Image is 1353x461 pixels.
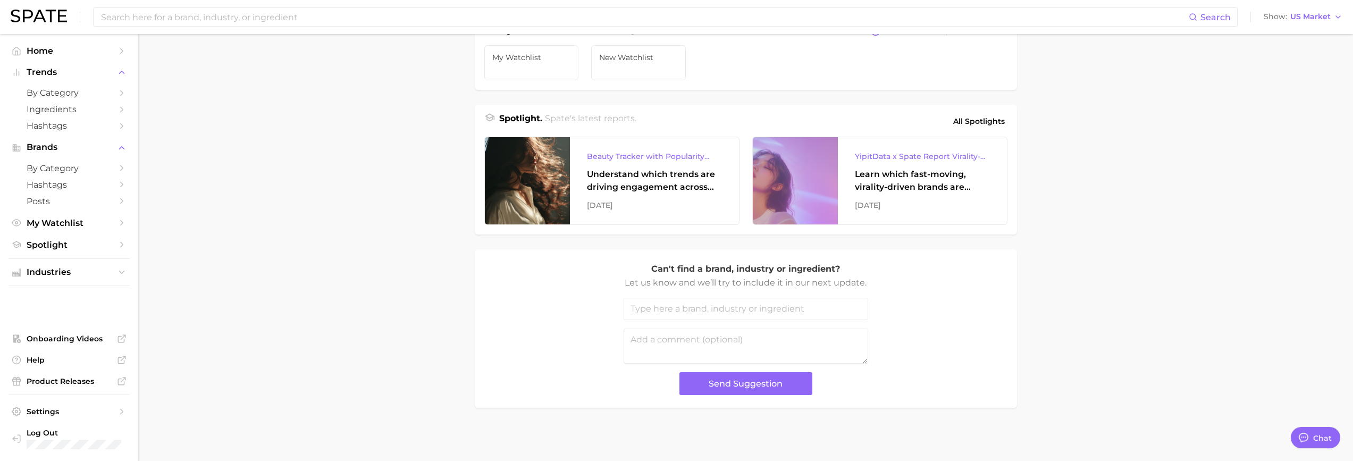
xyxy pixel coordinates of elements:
[484,137,739,225] a: Beauty Tracker with Popularity IndexUnderstand which trends are driving engagement across platfor...
[9,64,130,80] button: Trends
[27,143,112,152] span: Brands
[27,104,112,114] span: Ingredients
[9,425,130,452] a: Log out. Currently logged in with e-mail unhokang@lghnh.com.
[27,88,112,98] span: by Category
[27,355,112,365] span: Help
[9,193,130,209] a: Posts
[9,85,130,101] a: by Category
[9,215,130,231] a: My Watchlist
[1200,12,1231,22] span: Search
[587,168,722,194] div: Understand which trends are driving engagement across platforms in the skin, hair, makeup, and fr...
[587,199,722,212] div: [DATE]
[855,168,990,194] div: Learn which fast-moving, virality-driven brands are leading the pack, the risks of viral growth, ...
[953,115,1005,128] span: All Spotlights
[9,177,130,193] a: Hashtags
[1264,14,1287,20] span: Show
[27,218,112,228] span: My Watchlist
[9,43,130,59] a: Home
[27,240,112,250] span: Spotlight
[27,196,112,206] span: Posts
[27,121,112,131] span: Hashtags
[9,237,130,253] a: Spotlight
[27,428,121,438] span: Log Out
[492,53,571,62] span: My Watchlist
[11,10,67,22] img: SPATE
[27,68,112,77] span: Trends
[9,331,130,347] a: Onboarding Videos
[752,137,1007,225] a: YipitData x Spate Report Virality-Driven Brands Are Taking a Slice of the Beauty PieLearn which f...
[27,180,112,190] span: Hashtags
[27,163,112,173] span: by Category
[27,46,112,56] span: Home
[624,262,868,276] p: Can't find a brand, industry or ingredient?
[679,372,812,395] button: Send Suggestion
[9,118,130,134] a: Hashtags
[599,53,678,62] span: New Watchlist
[1290,14,1331,20] span: US Market
[624,276,868,290] p: Let us know and we’ll try to include it in our next update.
[499,112,542,130] h1: Spotlight.
[587,150,722,163] div: Beauty Tracker with Popularity Index
[27,267,112,277] span: Industries
[9,352,130,368] a: Help
[9,139,130,155] button: Brands
[9,373,130,389] a: Product Releases
[1261,10,1345,24] button: ShowUS Market
[9,160,130,177] a: by Category
[27,334,112,343] span: Onboarding Videos
[624,298,868,320] input: Type here a brand, industry or ingredient
[27,407,112,416] span: Settings
[545,112,636,130] h2: Spate's latest reports.
[855,199,990,212] div: [DATE]
[9,264,130,280] button: Industries
[484,45,579,80] a: My Watchlist
[855,150,990,163] div: YipitData x Spate Report Virality-Driven Brands Are Taking a Slice of the Beauty Pie
[591,45,686,80] a: New Watchlist
[100,8,1189,26] input: Search here for a brand, industry, or ingredient
[9,404,130,420] a: Settings
[27,376,112,386] span: Product Releases
[951,112,1007,130] a: All Spotlights
[9,101,130,118] a: Ingredients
